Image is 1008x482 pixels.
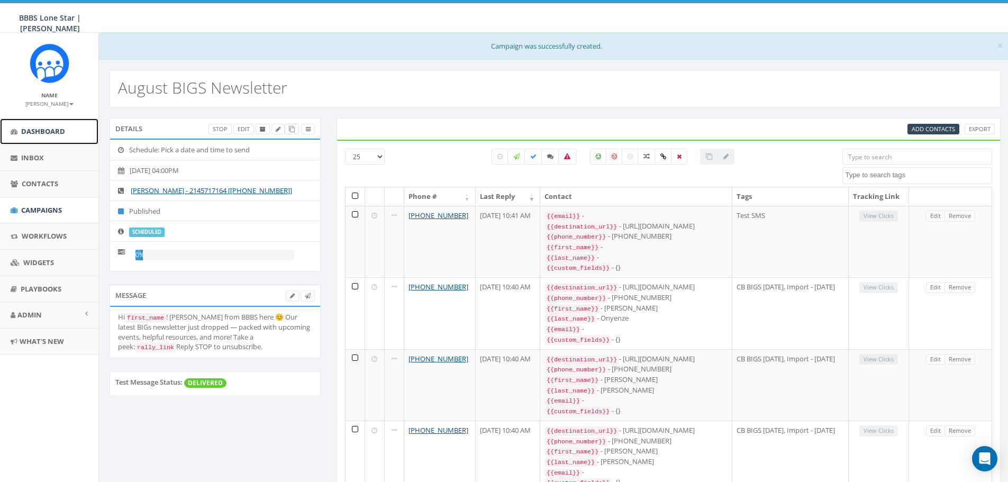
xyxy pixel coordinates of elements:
img: Rally_Corp_Icon_1.png [30,43,69,83]
h2: August BIGS Newsletter [118,79,287,96]
div: - [PERSON_NAME] [544,375,728,385]
code: {{first_name}} [544,376,601,385]
div: Hi ! [PERSON_NAME] from BBBS here 😊 Our latest BIGs newsletter just dropped — packed with upcomin... [118,312,312,353]
div: - [PHONE_NUMBER] [544,436,728,447]
td: CB BIGS [DATE], Import - [DATE] [732,277,849,349]
span: Add Contacts [912,125,955,133]
a: Add Contacts [907,124,959,135]
span: Widgets [23,258,54,267]
label: Replied [541,149,559,165]
a: [PHONE_NUMBER] [408,425,468,435]
div: - [PERSON_NAME] [544,385,728,396]
label: Removed [671,149,687,165]
span: BBBS Lone Star | [PERSON_NAME] [19,13,81,33]
span: × [997,38,1003,53]
label: scheduled [129,228,165,237]
span: What's New [20,337,64,346]
label: Delivered [524,149,542,165]
i: Schedule: Pick a date and time to send [118,147,129,153]
div: - [URL][DOMAIN_NAME] [544,282,728,293]
code: {{custom_fields}} [544,263,612,273]
span: Inbox [21,153,44,162]
code: {{email}} [544,396,582,406]
a: [PHONE_NUMBER] [408,282,468,292]
code: {{first_name}} [544,447,601,457]
div: - [URL][DOMAIN_NAME] [544,425,728,436]
div: Details [110,118,321,139]
code: {{phone_number}} [544,365,608,375]
div: - [PERSON_NAME] [544,303,728,314]
label: Sending [507,149,525,165]
a: [PERSON_NAME] - 2145717164 [[PHONE_NUMBER]] [131,186,292,195]
span: Admin [17,310,42,320]
td: Test SMS [732,206,849,277]
a: Remove [945,282,975,293]
div: Message [110,285,321,306]
span: Archive Campaign [260,125,266,133]
i: Published [118,208,129,215]
div: - [544,211,728,221]
span: Send Test Message [305,292,311,299]
div: - Onyenze [544,313,728,324]
td: [DATE] 10:41 AM [476,206,540,277]
td: CB BIGS [DATE], Import - [DATE] [732,349,849,421]
div: - [URL][DOMAIN_NAME] [544,354,728,365]
li: Published [110,201,320,222]
textarea: Search [846,170,992,180]
a: Edit [926,425,945,436]
a: Edit [926,354,945,365]
span: Contacts [22,179,58,188]
div: - [PHONE_NUMBER] [544,293,728,303]
td: [DATE] 10:40 AM [476,277,540,349]
span: DELIVERED [184,378,226,388]
li: [DATE] 04:00PM [110,160,320,181]
div: - {} [544,262,728,273]
a: Remove [945,354,975,365]
code: rally_link [135,343,176,352]
span: Clone Campaign [289,125,295,133]
span: Edit Campaign Body [290,292,295,299]
div: - [544,395,728,406]
code: {{custom_fields}} [544,335,612,345]
code: {{last_name}} [544,253,597,263]
a: Edit [233,124,254,135]
code: {{destination_url}} [544,355,619,365]
code: {{destination_url}} [544,426,619,436]
code: {{custom_fields}} [544,407,612,416]
label: Link Clicked [655,149,672,165]
code: {{last_name}} [544,314,597,324]
code: first_name [125,313,166,323]
code: {{phone_number}} [544,232,608,242]
a: Edit [926,211,945,222]
label: Bounced [558,149,576,165]
div: - [544,252,728,263]
code: {{first_name}} [544,243,601,252]
code: {{destination_url}} [544,222,619,232]
label: Pending [492,149,508,165]
div: - {} [544,334,728,345]
th: Contact [540,187,732,206]
span: Playbooks [21,284,61,294]
label: Negative [606,149,623,165]
code: {{last_name}} [544,386,597,396]
a: Export [965,124,995,135]
code: {{email}} [544,325,582,334]
small: [PERSON_NAME] [25,100,74,107]
span: Workflows [22,231,67,241]
code: {{last_name}} [544,458,597,467]
code: {{destination_url}} [544,283,619,293]
code: {{first_name}} [544,304,601,314]
label: Positive [590,149,607,165]
a: [PHONE_NUMBER] [408,354,468,363]
div: - [544,324,728,334]
a: Remove [945,211,975,222]
a: Stop [208,124,232,135]
code: {{email}} [544,468,582,478]
span: Dashboard [21,126,65,136]
div: - [PERSON_NAME] [544,457,728,467]
th: Last Reply: activate to sort column ascending [476,187,540,206]
a: Remove [945,425,975,436]
label: Test Message Status: [115,377,183,387]
th: Tags [732,187,849,206]
div: - [544,467,728,478]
